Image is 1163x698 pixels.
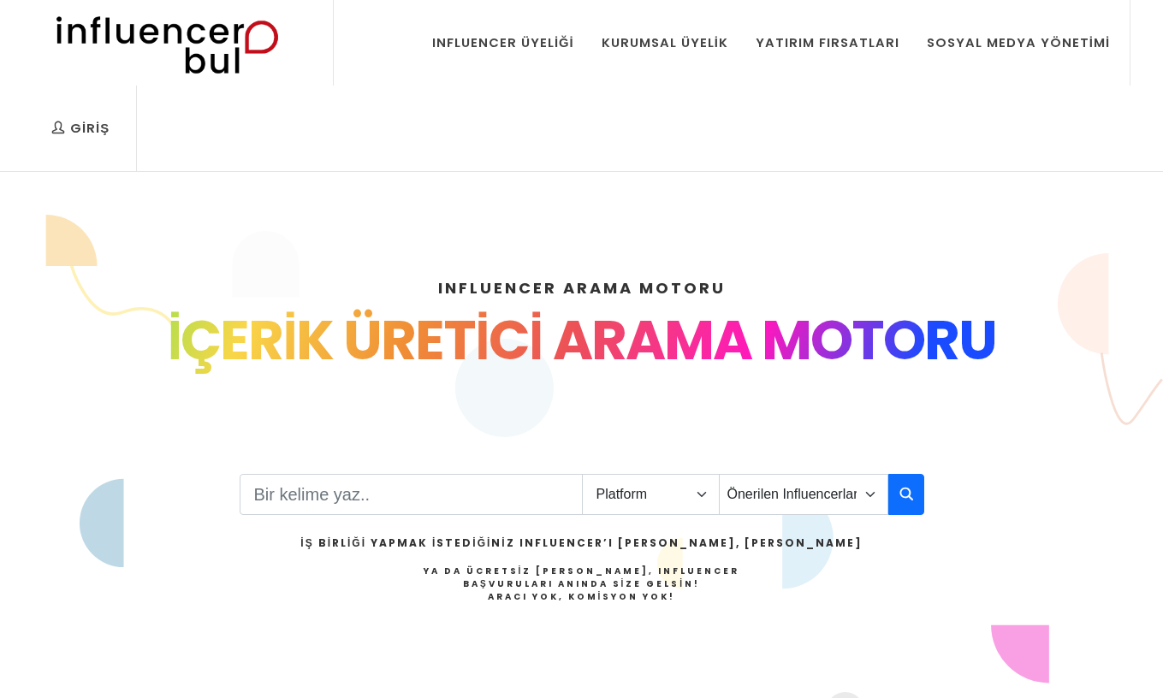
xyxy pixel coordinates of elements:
[104,276,1059,299] h4: INFLUENCER ARAMA MOTORU
[240,474,583,515] input: Search
[602,33,728,52] div: Kurumsal Üyelik
[51,119,110,138] div: Giriş
[300,535,862,551] h2: İş Birliği Yapmak İstediğiniz Influencer’ı [PERSON_NAME], [PERSON_NAME]
[432,33,574,52] div: Influencer Üyeliği
[300,565,862,603] h4: Ya da Ücretsiz [PERSON_NAME], Influencer Başvuruları Anında Size Gelsin!
[756,33,899,52] div: Yatırım Fırsatları
[104,299,1059,382] div: İÇERİK ÜRETİCİ ARAMA MOTORU
[39,86,122,171] a: Giriş
[927,33,1110,52] div: Sosyal Medya Yönetimi
[488,590,676,603] strong: Aracı Yok, Komisyon Yok!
